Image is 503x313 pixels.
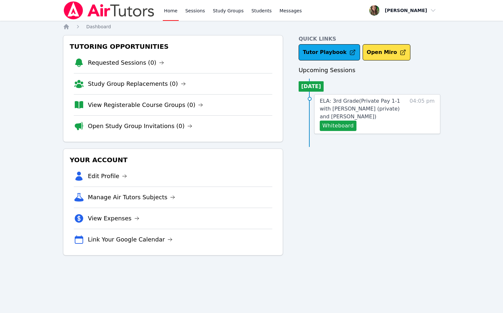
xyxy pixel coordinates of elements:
a: ELA: 3rd Grade(Private Pay 1-1 with [PERSON_NAME] (private) and [PERSON_NAME]) [320,97,406,121]
a: Dashboard [86,23,111,30]
nav: Breadcrumb [63,23,440,30]
img: Air Tutors [63,1,155,20]
a: Edit Profile [88,172,127,181]
h4: Quick Links [299,35,440,43]
h3: Tutoring Opportunities [69,41,277,52]
a: Manage Air Tutors Subjects [88,193,175,202]
span: 04:05 pm [410,97,435,131]
a: Requested Sessions (0) [88,58,164,67]
li: [DATE] [299,81,324,92]
span: Messages [279,7,302,14]
a: Open Study Group Invitations (0) [88,122,193,131]
span: Dashboard [86,24,111,29]
a: View Registerable Course Groups (0) [88,100,203,110]
a: Link Your Google Calendar [88,235,173,244]
a: View Expenses [88,214,139,223]
h3: Upcoming Sessions [299,66,440,75]
h3: Your Account [69,154,277,166]
button: Open Miro [363,44,410,60]
button: Whiteboard [320,121,356,131]
span: ELA: 3rd Grade ( Private Pay 1-1 with [PERSON_NAME] (private) and [PERSON_NAME] ) [320,98,400,120]
a: Tutor Playbook [299,44,360,60]
a: Study Group Replacements (0) [88,79,186,88]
